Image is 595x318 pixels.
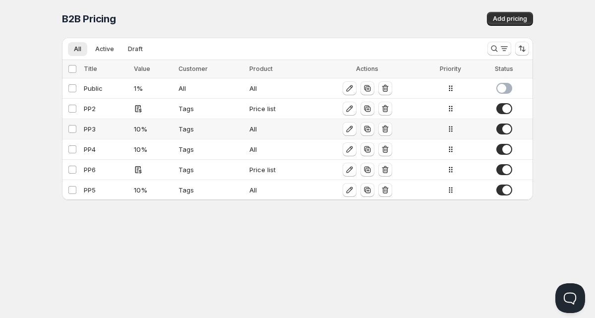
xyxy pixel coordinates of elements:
[178,144,243,154] div: Tags
[84,144,128,154] div: PP4
[95,45,114,53] span: Active
[487,12,533,26] button: Add pricing
[249,104,308,114] div: Price list
[249,124,308,134] div: All
[178,124,243,134] div: Tags
[515,42,529,56] button: Sort the results
[249,83,308,93] div: All
[440,65,461,72] span: Priority
[493,15,527,23] span: Add pricing
[128,45,143,53] span: Draft
[178,104,243,114] div: Tags
[178,65,208,72] span: Customer
[134,65,150,72] span: Value
[178,185,243,195] div: Tags
[178,83,243,93] div: All
[84,124,128,134] div: PP3
[134,83,173,93] div: 1 %
[62,13,116,25] span: B2B Pricing
[249,144,308,154] div: All
[74,45,81,53] span: All
[84,165,128,175] div: PP6
[134,144,173,154] div: 10 %
[134,124,173,134] div: 10 %
[249,185,308,195] div: All
[84,83,128,93] div: Public
[487,42,511,56] button: Search and filter results
[84,104,128,114] div: PP2
[495,65,513,72] span: Status
[555,283,585,313] iframe: Help Scout Beacon - Open
[356,65,378,72] span: Actions
[249,165,308,175] div: Price list
[178,165,243,175] div: Tags
[84,185,128,195] div: PP5
[134,185,173,195] div: 10 %
[84,65,97,72] span: Title
[249,65,273,72] span: Product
